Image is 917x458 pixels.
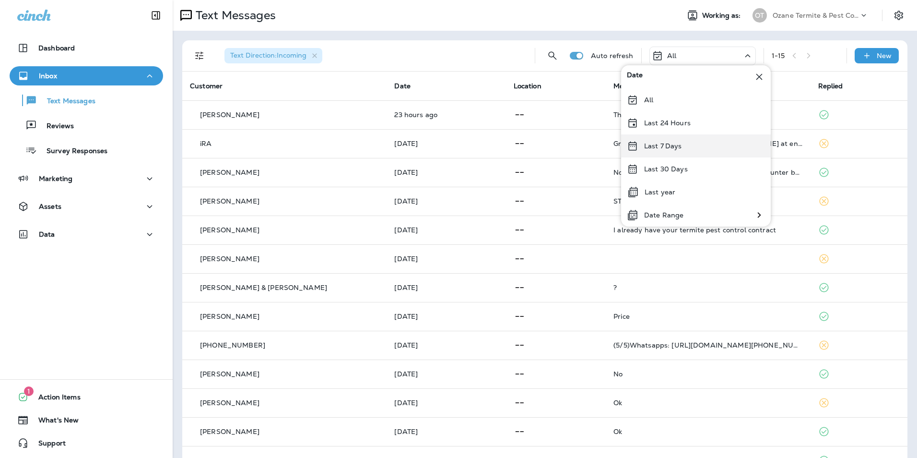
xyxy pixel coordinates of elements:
[190,82,223,90] span: Customer
[200,313,259,320] p: [PERSON_NAME]
[37,122,74,131] p: Reviews
[543,46,562,65] button: Search Messages
[200,197,259,205] p: [PERSON_NAME]
[10,66,163,85] button: Inbox
[772,52,785,60] div: 1 - 15
[702,12,743,20] span: Working as:
[224,48,322,63] div: Text Direction:Incoming
[394,370,498,378] p: Sep 14, 2025 03:44 PM
[200,428,259,435] p: [PERSON_NAME]
[200,169,259,176] p: [PERSON_NAME]
[24,386,34,396] span: 1
[394,255,498,263] p: Oct 6, 2025 03:34 PM
[613,284,802,291] div: ?
[613,140,802,147] div: Great. it is the spiral decorative bush at end of driveway. We have two on either side of the dri...
[645,188,675,196] p: Last year
[200,226,259,234] p: [PERSON_NAME]
[613,428,802,435] div: Ok
[613,399,802,407] div: Ok
[394,313,498,320] p: Sep 18, 2025 10:48 AM
[394,111,498,119] p: Oct 13, 2025 03:48 PM
[39,203,61,210] p: Assets
[818,82,843,90] span: Replied
[877,52,892,60] p: New
[644,165,688,173] p: Last 30 Days
[644,211,683,219] p: Date Range
[200,140,212,147] p: iRA
[10,197,163,216] button: Assets
[394,399,498,407] p: Sep 9, 2025 06:30 PM
[10,140,163,160] button: Survey Responses
[514,82,541,90] span: Location
[613,370,802,378] div: No
[394,140,498,147] p: Oct 10, 2025 01:58 PM
[10,225,163,244] button: Data
[394,284,498,291] p: Sep 26, 2025 11:43 AM
[394,226,498,234] p: Oct 9, 2025 06:32 PM
[38,44,75,52] p: Dashboard
[394,197,498,205] p: Oct 10, 2025 08:14 AM
[192,8,276,23] p: Text Messages
[10,387,163,407] button: 1Action Items
[613,111,802,119] div: Thank you, have a great week!
[394,169,498,176] p: Oct 10, 2025 11:50 AM
[10,410,163,430] button: What's New
[200,370,259,378] p: [PERSON_NAME]
[200,284,327,291] p: [PERSON_NAME] & [PERSON_NAME]
[613,313,802,320] div: Price
[667,52,676,60] p: All
[613,169,802,176] div: No but I'm getting ants in my kitchen on the counter by the sink
[890,7,907,24] button: Settings
[644,142,682,150] p: Last 7 Days
[190,46,209,65] button: Filters
[752,8,767,23] div: OT
[142,6,169,25] button: Collapse Sidebar
[10,90,163,110] button: Text Messages
[10,115,163,135] button: Reviews
[200,341,265,349] p: [PHONE_NUMBER]
[394,82,411,90] span: Date
[10,169,163,188] button: Marketing
[773,12,859,19] p: Ozane Termite & Pest Control
[39,230,55,238] p: Data
[200,255,259,263] p: [PERSON_NAME]
[37,97,95,106] p: Text Messages
[644,96,653,104] p: All
[613,226,802,234] div: I already have your termite pest control contract
[29,393,81,405] span: Action Items
[627,71,643,83] span: Date
[394,341,498,349] p: Sep 16, 2025 08:05 AM
[10,434,163,453] button: Support
[39,175,72,182] p: Marketing
[613,197,802,205] div: STOP to optout
[230,51,306,60] span: Text Direction : Incoming
[394,428,498,435] p: Sep 9, 2025 03:03 PM
[37,147,107,156] p: Survey Responses
[200,111,259,119] p: [PERSON_NAME]
[644,119,691,127] p: Last 24 Hours
[29,439,66,451] span: Support
[613,82,643,90] span: Message
[29,416,79,428] span: What's New
[591,52,634,60] p: Auto refresh
[39,72,57,80] p: Inbox
[10,38,163,58] button: Dashboard
[200,399,259,407] p: [PERSON_NAME]
[613,341,802,349] div: (5/5)Whatsapps: https://wa.me/+8801910668420 Gmail: jamie8hazen@gmail.com.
